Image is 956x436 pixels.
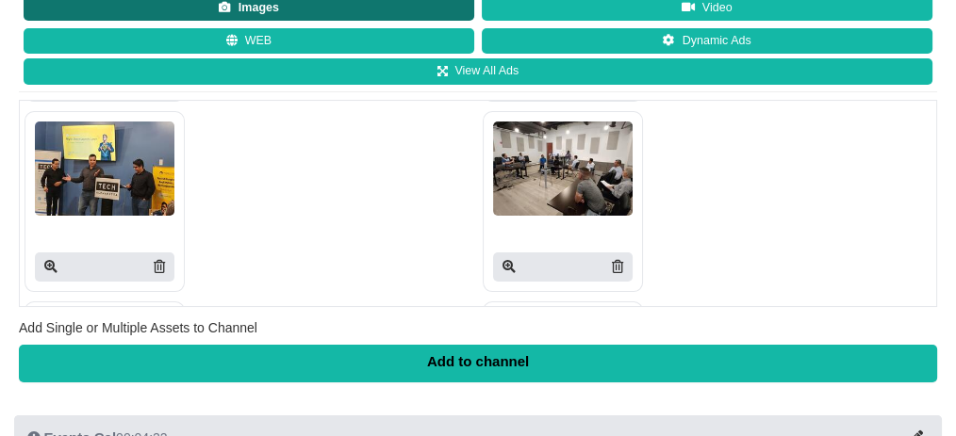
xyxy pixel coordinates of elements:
a: View All Ads [24,58,932,85]
button: WEB [24,28,474,55]
span: Add Single or Multiple Assets to Channel [19,320,257,335]
iframe: Chat Widget [634,233,956,436]
div: Add to channel [19,345,937,382]
a: Dynamic Ads [482,28,932,55]
img: P250x250 image processing20250623 510968 19m628g [35,121,174,216]
img: P250x250 image processing20250623 510968 1plf89t [493,121,633,216]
